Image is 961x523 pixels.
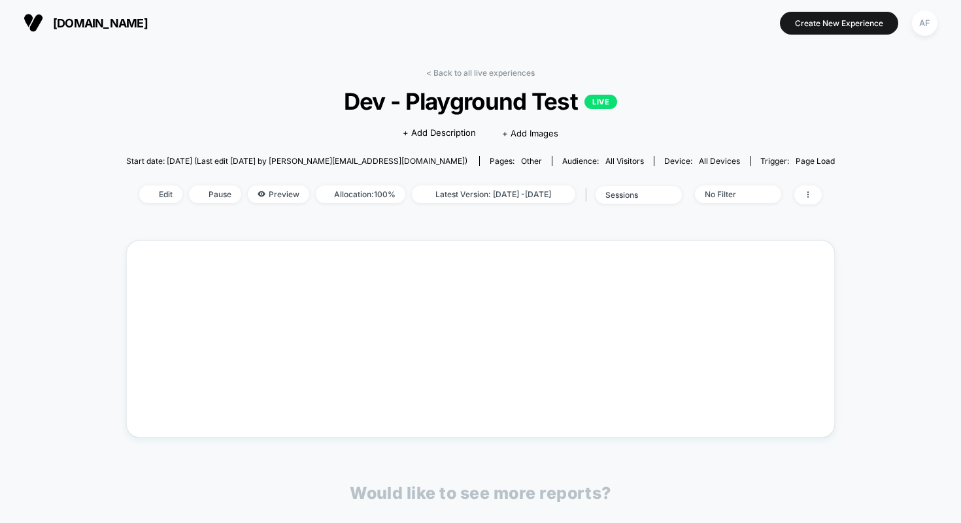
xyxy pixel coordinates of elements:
span: all devices [699,156,740,166]
button: [DOMAIN_NAME] [20,12,152,33]
div: AF [912,10,937,36]
span: [DOMAIN_NAME] [53,16,148,30]
div: Audience: [562,156,644,166]
span: Start date: [DATE] (Last edit [DATE] by [PERSON_NAME][EMAIL_ADDRESS][DOMAIN_NAME]) [126,156,467,166]
img: Visually logo [24,13,43,33]
span: Device: [654,156,750,166]
span: Pause [189,185,241,203]
button: AF [908,10,941,37]
span: Dev - Playground Test [161,87,799,115]
div: sessions [605,190,658,200]
div: No Filter [705,189,757,199]
span: Allocation: 100% [316,185,405,203]
button: Create New Experience [780,12,898,35]
span: | [582,185,596,204]
span: All Visitors [605,156,644,166]
a: < Back to all live experiences [426,68,535,78]
span: Edit [139,185,182,203]
span: Page Load [796,156,835,166]
p: Would like to see more reports? [350,483,611,503]
div: Pages: [490,156,542,166]
div: Trigger: [760,156,835,166]
span: + Add Images [502,128,558,138]
span: Preview [248,185,309,203]
p: LIVE [584,95,617,109]
span: + Add Description [403,127,476,140]
span: other [521,156,542,166]
span: Latest Version: [DATE] - [DATE] [412,185,575,203]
